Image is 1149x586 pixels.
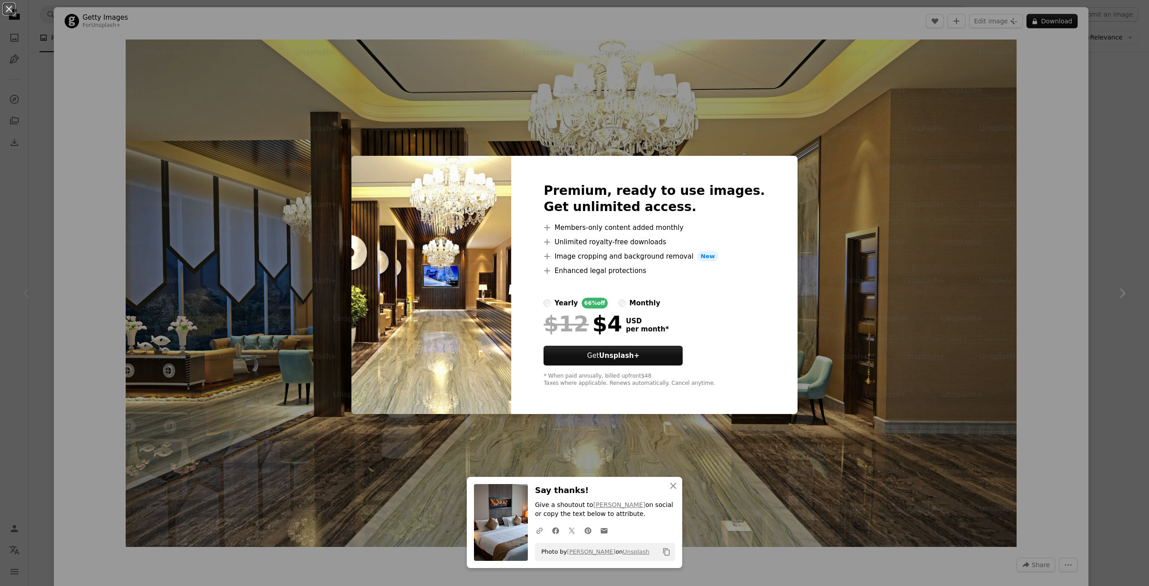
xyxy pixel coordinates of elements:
[544,373,765,387] div: * When paid annually, billed upfront $48 Taxes where applicable. Renews automatically. Cancel any...
[544,265,765,276] li: Enhanced legal protections
[535,484,675,497] h3: Say thanks!
[596,521,612,539] a: Share over email
[582,298,608,308] div: 66% off
[593,501,645,508] a: [PERSON_NAME]
[544,312,588,335] span: $12
[580,521,596,539] a: Share on Pinterest
[544,312,622,335] div: $4
[564,521,580,539] a: Share on Twitter
[544,222,765,233] li: Members-only content added monthly
[659,544,674,560] button: Copy to clipboard
[567,548,615,555] a: [PERSON_NAME]
[629,298,660,308] div: monthly
[626,325,669,333] span: per month *
[626,317,669,325] span: USD
[537,545,649,559] span: Photo by on
[351,156,511,414] img: premium_photo-1661964071015-d97428970584
[599,352,640,360] strong: Unsplash+
[544,300,551,307] input: yearly66%off
[544,346,683,366] button: GetUnsplash+
[618,300,626,307] input: monthly
[548,521,564,539] a: Share on Facebook
[623,548,649,555] a: Unsplash
[544,237,765,247] li: Unlimited royalty-free downloads
[544,251,765,262] li: Image cropping and background removal
[535,501,675,519] p: Give a shoutout to on social or copy the text below to attribute.
[697,251,719,262] span: New
[544,183,765,215] h2: Premium, ready to use images. Get unlimited access.
[554,298,578,308] div: yearly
